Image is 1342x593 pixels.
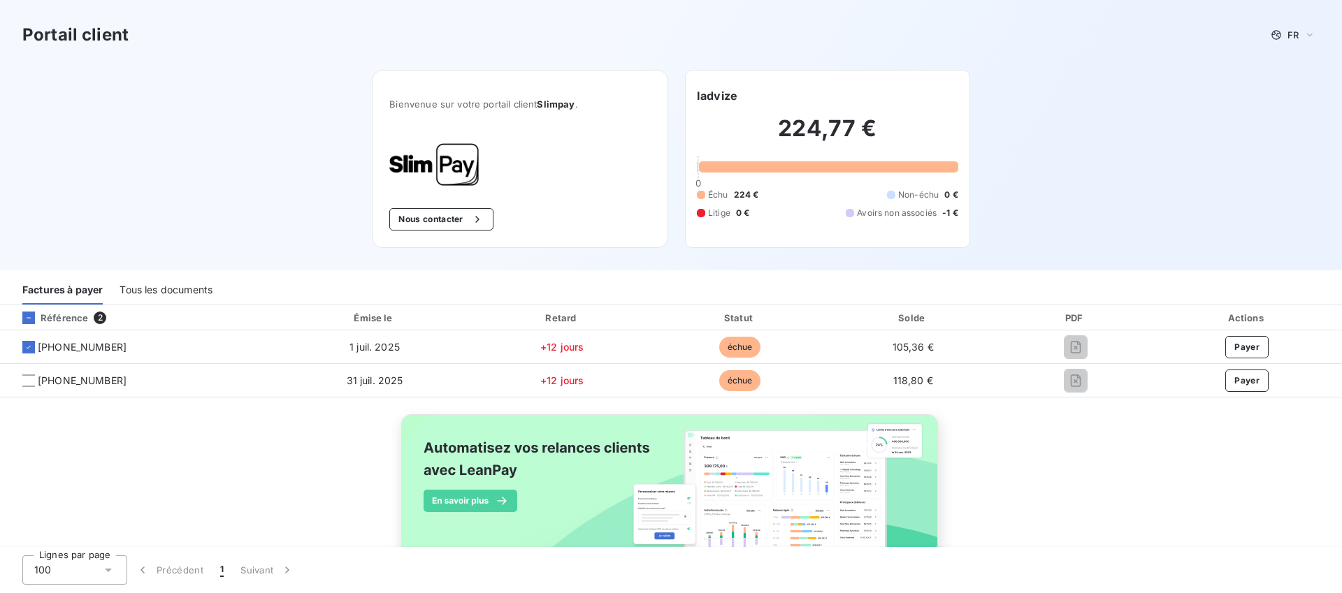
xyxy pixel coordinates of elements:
span: +12 jours [540,374,584,386]
span: Litige [708,207,730,219]
h6: Iadvize [697,87,737,104]
span: FR [1287,29,1299,41]
span: Avoirs non associés [857,207,937,219]
h3: Portail client [22,22,129,47]
img: Company logo [389,143,479,186]
button: Suivant [232,555,303,585]
span: 0 [695,177,701,189]
button: Précédent [127,555,212,585]
div: Émise le [280,311,470,325]
span: Non-échu [898,189,939,201]
span: 1 [220,563,224,577]
button: Payer [1225,369,1269,392]
span: 224 € [734,189,759,201]
button: Payer [1225,336,1269,358]
h2: 224,77 € [697,115,958,156]
span: 0 € [944,189,958,201]
span: échue [719,370,761,391]
div: Actions [1155,311,1339,325]
span: Slimpay [537,98,575,110]
span: [PHONE_NUMBER] [38,374,127,388]
div: Référence [11,312,88,324]
div: Solde [830,311,996,325]
span: Bienvenue sur votre portail client . [389,98,651,110]
div: Statut [655,311,825,325]
div: Tous les documents [120,275,212,305]
span: 105,36 € [893,341,934,353]
span: 31 juil. 2025 [347,374,403,386]
button: Nous contacter [389,208,493,230]
span: échue [719,337,761,358]
span: Échu [708,189,728,201]
div: Factures à payer [22,275,103,305]
span: +12 jours [540,341,584,353]
div: Retard [475,311,649,325]
img: banner [389,406,953,578]
span: 2 [94,312,106,324]
span: 100 [34,563,51,577]
span: 1 juil. 2025 [349,341,400,353]
button: 1 [212,555,232,585]
span: [PHONE_NUMBER] [38,340,127,354]
span: 118,80 € [893,374,933,386]
div: PDF [1002,311,1150,325]
span: -1 € [942,207,958,219]
span: 0 € [736,207,749,219]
